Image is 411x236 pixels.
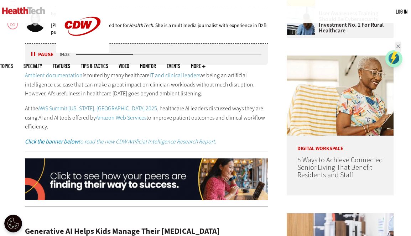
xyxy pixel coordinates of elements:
[25,138,216,145] a: Click the banner belowto read the new CDW Artificial Intelligence Research Report.
[396,8,407,15] a: Log in
[25,71,268,98] p: is touted by many healthcare as being an artificial intelligence use case that can make a great i...
[24,63,42,69] span: Specialty
[25,138,216,145] em: to read the new CDW Artificial Intelligence Research Report.
[25,104,268,131] p: At the , healthcare AI leaders discussed ways they are using AI and AI tools offered by to improv...
[53,63,70,69] a: Features
[140,63,156,69] a: MonITor
[81,63,108,69] a: Tips & Tactics
[287,56,394,136] img: Networking Solutions for Senior Living
[56,47,109,54] a: CDW
[287,136,394,151] p: Digital Workspace
[25,138,78,145] strong: Click the banner below
[297,155,383,180] a: 5 Ways to Achieve Connected Senior Living That Benefit Residents and Staff
[25,158,268,200] img: XS_Q225_AI_cta_desktop01
[96,114,146,121] a: Amazon Web Services
[396,8,407,15] div: User menu
[4,215,22,232] button: Open Preferences
[167,63,180,69] a: Events
[119,63,129,69] a: Video
[2,7,45,14] img: Home
[38,105,157,112] a: AWS Summit [US_STATE], [GEOGRAPHIC_DATA] 2025
[4,215,22,232] div: Cookie Settings
[191,63,205,69] span: More
[25,227,268,235] h2: Generative AI Helps Kids Manage Their [MEDICAL_DATA]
